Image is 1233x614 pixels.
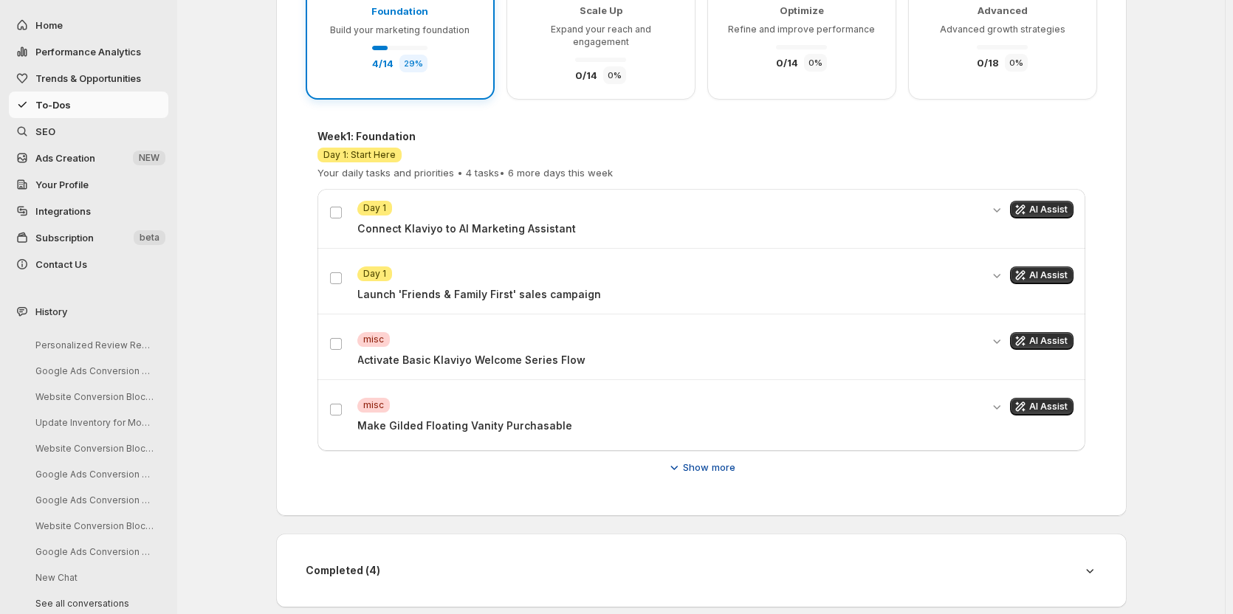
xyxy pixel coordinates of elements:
span: SEO [35,125,55,137]
button: Google Ads Conversion Tracking Analysis [24,540,164,563]
p: Your daily tasks and priorities • 4 tasks • 6 more days this week [317,165,613,180]
span: Day 1 [363,268,386,280]
span: Advanced growth strategies [940,24,1065,35]
span: Day 1: Start Here [323,149,396,161]
span: Scale Up [580,4,622,16]
button: Expand details [989,201,1004,218]
button: New Chat [24,566,164,589]
p: Connect Klaviyo to AI Marketing Assistant [357,221,980,236]
span: AI Assist [1029,269,1068,281]
button: Website Conversion Blocker Review Discussion [24,385,164,408]
p: Make Gilded Floating Vanity Purchasable [357,418,980,433]
span: misc [363,399,384,411]
span: misc [363,334,384,345]
span: Subscription [35,232,94,244]
span: Ads Creation [35,152,95,164]
span: Advanced [978,4,1028,16]
span: AI Assist [1029,401,1068,413]
span: Refine and improve performance [728,24,875,35]
span: History [35,304,67,319]
span: Contact Us [35,258,87,270]
span: Trends & Opportunities [35,72,141,84]
button: Google Ads Conversion Tracking Analysis [24,359,164,382]
span: AI Assist [1029,204,1068,215]
button: Update Inventory for Modway Products [24,411,164,434]
button: Google Ads Conversion Tracking Analysis [24,463,164,486]
span: Integrations [35,205,91,217]
span: Build your marketing foundation [330,24,470,35]
span: 4 / 14 [372,58,394,69]
button: Subscription [9,224,168,251]
a: Integrations [9,198,168,224]
span: Day 1 [363,202,386,214]
span: 0 / 14 [776,57,798,69]
button: To-Dos [9,92,168,118]
h4: Week 1 : Foundation [317,129,613,144]
a: Your Profile [9,171,168,198]
button: Expand details [989,398,1004,415]
button: Contact Us [9,251,168,277]
button: Performance Analytics [9,38,168,65]
span: Home [35,19,63,31]
button: Website Conversion Blockers Review Request [24,514,164,537]
button: Get AI assistance for this task [1010,332,1074,350]
span: Foundation [371,5,428,17]
span: 0 / 18 [977,57,999,69]
p: Launch 'Friends & Family First' sales campaign [357,287,980,302]
button: Get AI assistance for this task [1010,398,1074,415]
span: Show more [683,460,735,475]
button: Personalized Review Request for Customers [24,334,164,356]
span: Performance Analytics [35,46,141,58]
span: Expand your reach and engagement [551,24,651,47]
span: AI Assist [1029,335,1068,347]
button: Expand details [989,266,1004,284]
div: 29 % [399,55,427,72]
h4: Completed ( 4 ) [306,563,1071,578]
button: Expand details [989,332,1004,350]
span: To-Dos [35,99,71,111]
button: Trends & Opportunities [9,65,168,92]
span: Your Profile [35,179,89,190]
button: Ads Creation [9,145,168,171]
button: Show more [658,455,744,479]
button: Get AI assistance for this task [1010,266,1074,284]
p: Activate Basic Klaviyo Welcome Series Flow [357,353,980,368]
span: 0 / 14 [575,69,597,81]
div: 0 % [1005,54,1028,72]
button: Google Ads Conversion Tracking Analysis [24,489,164,511]
a: SEO [9,118,168,145]
div: 0 % [603,66,626,84]
span: NEW [139,152,159,164]
button: Get AI assistance for this task [1010,201,1074,218]
div: 0 % [804,54,827,72]
button: Home [9,12,168,38]
span: Optimize [780,4,824,16]
span: beta [140,232,159,244]
button: Website Conversion Blockers Review Session [24,437,164,460]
